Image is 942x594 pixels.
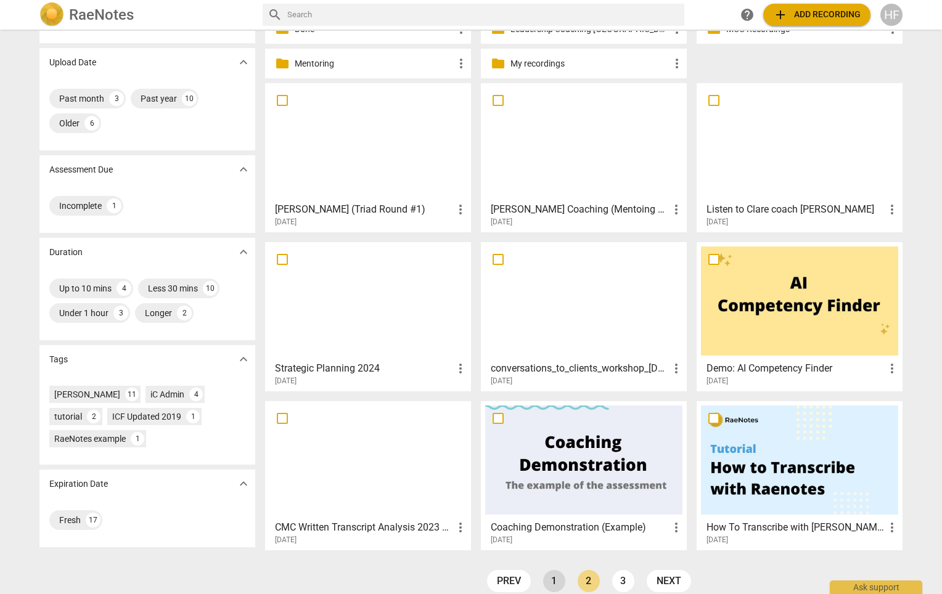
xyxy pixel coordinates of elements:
[177,306,192,320] div: 2
[59,307,109,319] div: Under 1 hour
[491,520,669,535] h3: Coaching Demonstration (Example)
[234,474,253,493] button: Show more
[236,55,251,70] span: expand_more
[287,5,679,25] input: Search
[49,353,68,366] p: Tags
[491,56,506,71] span: folder
[701,87,898,227] a: Listen to Clare coach [PERSON_NAME][DATE]
[491,217,512,227] span: [DATE]
[148,282,198,295] div: Less 30 mins
[647,570,691,592] a: next
[59,200,102,212] div: Incomplete
[54,433,126,445] div: RaeNotes example
[275,376,297,386] span: [DATE]
[268,7,282,22] span: search
[491,202,669,217] h3: Heidi Coaching (Mentoing #2)
[236,476,251,491] span: expand_more
[485,405,682,545] a: Coaching Demonstration (Example)[DATE]
[543,570,565,592] a: Page 1
[707,535,728,545] span: [DATE]
[707,202,885,217] h3: Listen to Clare coach Ali
[454,56,469,71] span: more_vert
[59,92,104,105] div: Past month
[453,520,468,535] span: more_vert
[269,405,467,545] a: CMC Written Transcript Analysis 2023 Cohort[DATE]
[885,361,899,376] span: more_vert
[773,7,861,22] span: Add recording
[234,53,253,71] button: Show more
[87,410,100,423] div: 2
[578,570,600,592] a: Page 2 is your current page
[125,388,139,401] div: 11
[510,57,670,70] p: My recordings
[203,281,218,296] div: 10
[885,202,899,217] span: more_vert
[736,4,758,26] a: Help
[612,570,634,592] a: Page 3
[669,361,684,376] span: more_vert
[234,350,253,368] button: Show more
[669,520,684,535] span: more_vert
[491,361,669,376] h3: conversations_to_clients_workshop_10.28.22 (240p)
[69,6,134,23] h2: RaeNotes
[670,56,684,71] span: more_vert
[830,580,922,594] div: Ask support
[763,4,870,26] button: Upload
[773,7,788,22] span: add
[701,246,898,386] a: Demo: AI Competency Finder[DATE]
[707,217,728,227] span: [DATE]
[707,361,885,376] h3: Demo: AI Competency Finder
[113,306,128,320] div: 3
[275,202,453,217] h3: Heidi Fishbein (Triad Round #1)
[59,514,81,526] div: Fresh
[107,198,121,213] div: 1
[117,281,131,296] div: 4
[150,388,184,401] div: iC Admin
[84,116,99,131] div: 6
[234,160,253,179] button: Show more
[701,405,898,545] a: How To Transcribe with [PERSON_NAME][DATE]
[880,4,903,26] button: HF
[54,410,82,423] div: tutorial
[453,202,468,217] span: more_vert
[275,361,453,376] h3: Strategic Planning 2024
[269,246,467,386] a: Strategic Planning 2024[DATE]
[59,282,112,295] div: Up to 10 mins
[186,410,200,423] div: 1
[86,513,100,527] div: 17
[236,245,251,259] span: expand_more
[485,246,682,386] a: conversations_to_clients_workshop_[DATE] (240p)[DATE]
[145,307,172,319] div: Longer
[487,570,531,592] a: prev
[453,361,468,376] span: more_vert
[131,432,144,445] div: 1
[740,7,755,22] span: help
[269,87,467,227] a: [PERSON_NAME] (Triad Round #1)[DATE]
[49,246,83,259] p: Duration
[491,535,512,545] span: [DATE]
[234,243,253,261] button: Show more
[275,535,297,545] span: [DATE]
[54,388,120,401] div: [PERSON_NAME]
[39,2,64,27] img: Logo
[49,478,108,490] p: Expiration Date
[49,56,96,69] p: Upload Date
[236,352,251,367] span: expand_more
[669,202,684,217] span: more_vert
[295,57,454,70] p: Mentoring
[275,56,290,71] span: folder
[59,117,80,129] div: Older
[707,520,885,535] h3: How To Transcribe with RaeNotes
[39,2,253,27] a: LogoRaeNotes
[49,163,113,176] p: Assessment Due
[885,520,899,535] span: more_vert
[112,410,181,423] div: ICF Updated 2019
[109,91,124,106] div: 3
[275,520,453,535] h3: CMC Written Transcript Analysis 2023 Cohort
[275,217,297,227] span: [DATE]
[236,162,251,177] span: expand_more
[485,87,682,227] a: [PERSON_NAME] Coaching (Mentoing #2)[DATE]
[141,92,177,105] div: Past year
[707,376,728,386] span: [DATE]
